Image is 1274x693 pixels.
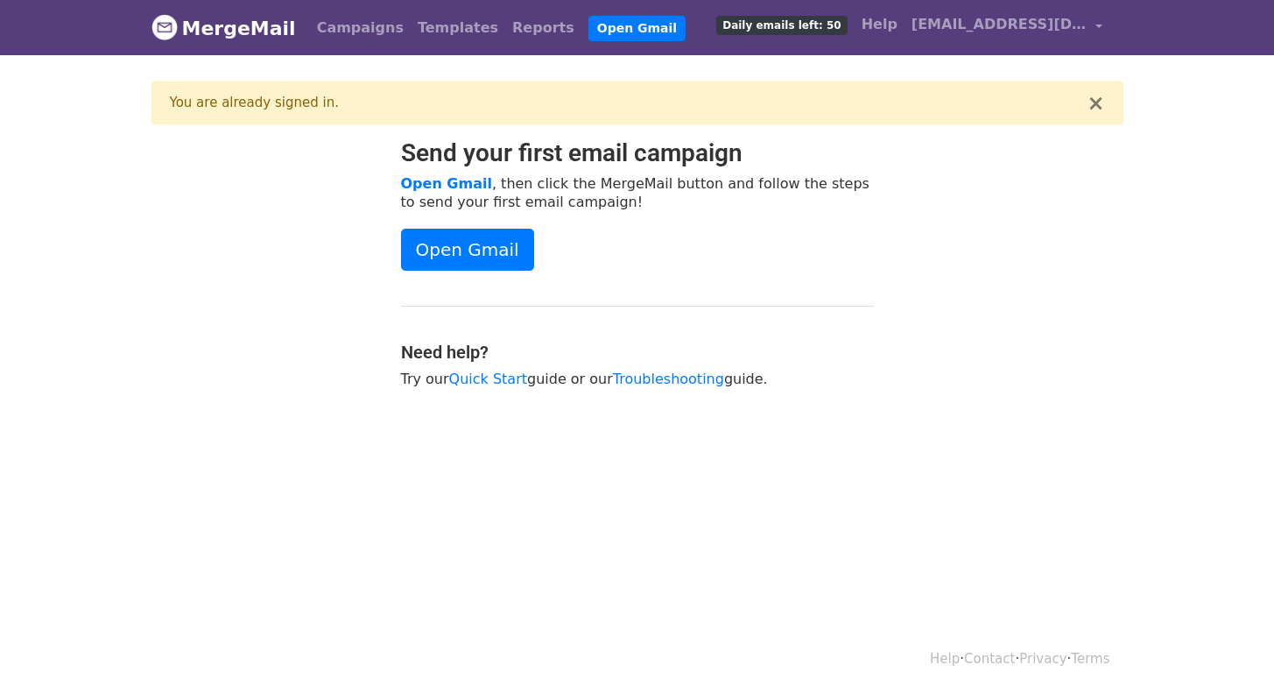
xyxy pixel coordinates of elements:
[855,7,904,42] a: Help
[1071,651,1109,667] a: Terms
[401,342,874,363] h4: Need help?
[588,16,686,41] a: Open Gmail
[449,371,527,387] a: Quick Start
[505,11,581,46] a: Reports
[613,371,724,387] a: Troubleshooting
[1087,93,1104,114] button: ×
[401,138,874,168] h2: Send your first email campaign
[912,14,1087,35] span: [EMAIL_ADDRESS][DOMAIN_NAME]
[151,10,296,46] a: MergeMail
[709,7,854,42] a: Daily emails left: 50
[1019,651,1066,667] a: Privacy
[151,14,178,40] img: MergeMail logo
[904,7,1109,48] a: [EMAIL_ADDRESS][DOMAIN_NAME]
[401,174,874,211] p: , then click the MergeMail button and follow the steps to send your first email campaign!
[411,11,505,46] a: Templates
[401,370,874,388] p: Try our guide or our guide.
[964,651,1015,667] a: Contact
[401,175,492,192] a: Open Gmail
[930,651,960,667] a: Help
[401,229,534,271] a: Open Gmail
[716,16,847,35] span: Daily emails left: 50
[170,93,1087,113] div: You are already signed in.
[310,11,411,46] a: Campaigns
